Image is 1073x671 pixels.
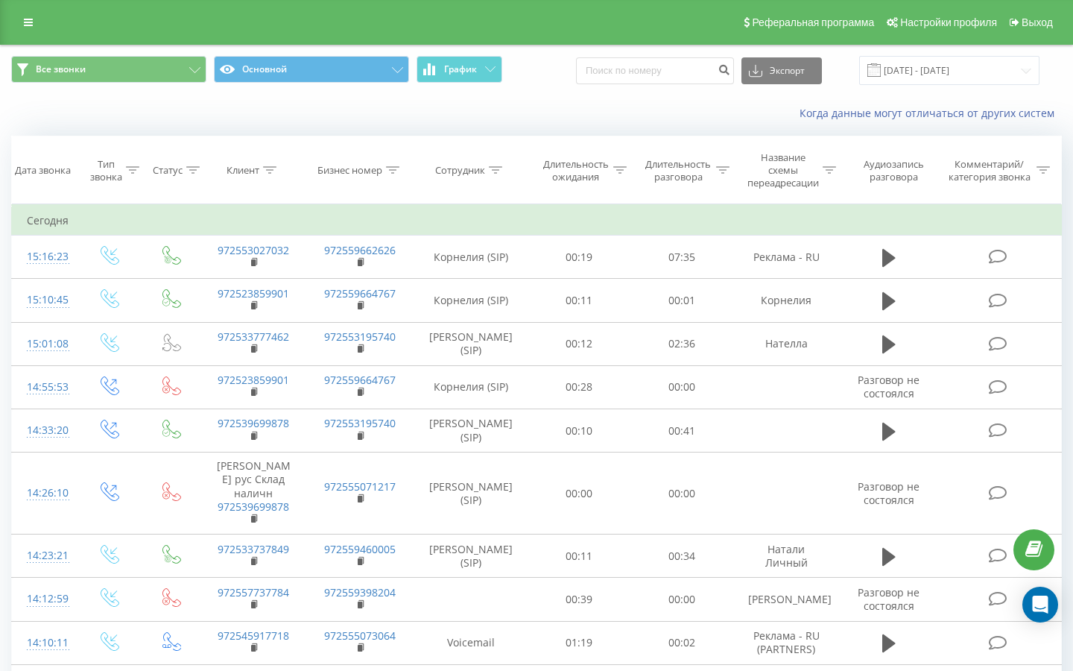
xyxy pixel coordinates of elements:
[630,279,733,322] td: 00:01
[414,365,528,409] td: Корнелия (SIP)
[858,479,920,507] span: Разговор не состоялся
[435,164,485,177] div: Сотрудник
[630,578,733,621] td: 00:00
[630,621,733,664] td: 00:02
[528,453,631,535] td: 00:00
[317,164,382,177] div: Бизнес номер
[218,585,289,599] a: 972557737784
[733,279,840,322] td: Корнелия
[218,542,289,556] a: 972533737849
[644,158,712,183] div: Длительность разговора
[733,578,840,621] td: [PERSON_NAME]
[227,164,259,177] div: Клиент
[218,500,289,514] a: 972539699878
[27,286,63,315] div: 15:10:45
[733,535,840,578] td: Натали Личный
[752,16,874,28] span: Реферальная программа
[946,158,1033,183] div: Комментарий/категория звонка
[630,409,733,453] td: 00:41
[27,242,63,271] div: 15:16:23
[630,535,733,578] td: 00:34
[414,453,528,535] td: [PERSON_NAME] (SIP)
[528,578,631,621] td: 00:39
[733,322,840,365] td: Нателла
[414,279,528,322] td: Корнелия (SIP)
[324,286,396,300] a: 972559664767
[528,322,631,365] td: 00:12
[630,236,733,279] td: 07:35
[1022,587,1058,623] div: Open Intercom Messenger
[218,330,289,344] a: 972533777462
[12,206,1062,236] td: Сегодня
[630,322,733,365] td: 02:36
[218,373,289,387] a: 972523859901
[324,243,396,257] a: 972559662626
[324,416,396,430] a: 972553195740
[528,535,631,578] td: 00:11
[858,373,920,400] span: Разговор не состоялся
[90,158,122,183] div: Тип звонка
[324,479,396,494] a: 972555071217
[733,621,840,664] td: Реклама - RU (PARTNERS)
[414,236,528,279] td: Корнелия (SIP)
[218,629,289,643] a: 972545917718
[218,286,289,300] a: 972523859901
[153,164,183,177] div: Статус
[630,365,733,409] td: 00:00
[11,56,206,83] button: Все звонки
[414,322,528,365] td: [PERSON_NAME] (SIP)
[747,151,819,189] div: Название схемы переадресации
[858,585,920,613] span: Разговор не состоялся
[15,164,71,177] div: Дата звонка
[528,409,631,453] td: 00:10
[324,542,396,556] a: 972559460005
[324,585,396,599] a: 972559398204
[218,416,289,430] a: 972539699878
[853,158,934,183] div: Аудиозапись разговора
[27,479,63,508] div: 14:26:10
[528,621,631,664] td: 01:19
[324,629,396,643] a: 972555073064
[528,236,631,279] td: 00:19
[218,243,289,257] a: 972553027032
[214,56,409,83] button: Основной
[414,621,528,664] td: Voicemail
[1022,16,1053,28] span: Выход
[900,16,997,28] span: Настройки профиля
[27,629,63,658] div: 14:10:11
[528,279,631,322] td: 00:11
[733,236,840,279] td: Реклама - RU
[36,63,86,75] span: Все звонки
[27,416,63,445] div: 14:33:20
[324,330,396,344] a: 972553195740
[200,453,307,535] td: [PERSON_NAME] рус Склад наличн
[528,365,631,409] td: 00:28
[444,64,477,75] span: График
[417,56,502,83] button: График
[27,585,63,614] div: 14:12:59
[414,409,528,453] td: [PERSON_NAME] (SIP)
[542,158,610,183] div: Длительность ожидания
[324,373,396,387] a: 972559664767
[414,535,528,578] td: [PERSON_NAME] (SIP)
[576,57,734,84] input: Поиск по номеру
[27,330,63,359] div: 15:01:08
[27,541,63,570] div: 14:23:21
[800,106,1062,120] a: Когда данные могут отличаться от других систем
[630,453,733,535] td: 00:00
[27,373,63,402] div: 14:55:53
[741,57,822,84] button: Экспорт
